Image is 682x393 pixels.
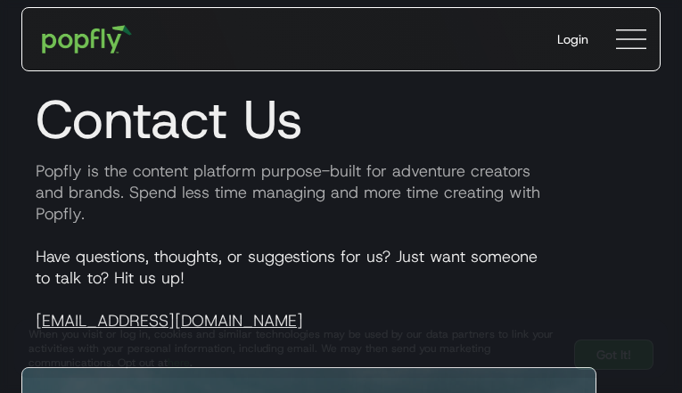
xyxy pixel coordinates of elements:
[543,16,603,62] a: Login
[21,246,661,332] p: Have questions, thoughts, or suggestions for us? Just want someone to talk to? Hit us up!
[574,340,653,370] a: Got It!
[29,327,560,370] div: When you visit or log in, cookies and similar technologies may be used by our data partners to li...
[29,12,144,66] a: home
[168,356,190,370] a: here
[557,30,588,48] div: Login
[36,310,303,332] a: [EMAIL_ADDRESS][DOMAIN_NAME]
[21,87,661,151] h1: Contact Us
[21,160,661,225] p: Popfly is the content platform purpose-built for adventure creators and brands. Spend less time m...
